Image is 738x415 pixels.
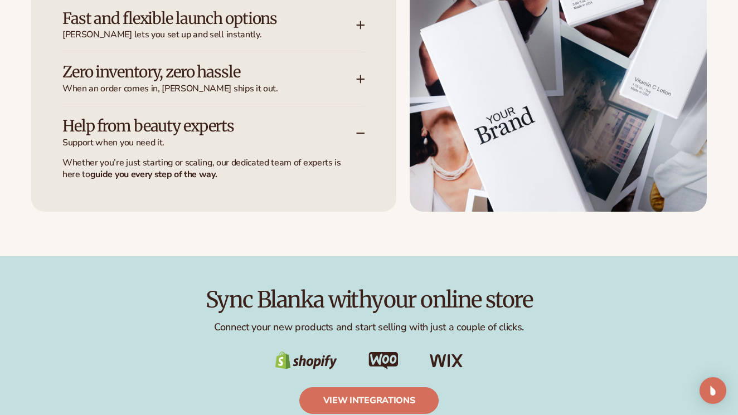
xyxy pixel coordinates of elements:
p: Whether you’re just starting or scaling, our dedicated team of experts is here to [62,157,352,180]
p: Connect your new products and start selling with just a couple of clicks. [31,321,707,334]
img: Shopify Image 20 [275,351,338,369]
div: Open Intercom Messenger [700,377,726,404]
span: Support when you need it. [62,137,356,149]
span: When an order comes in, [PERSON_NAME] ships it out. [62,83,356,95]
span: [PERSON_NAME] lets you set up and sell instantly. [62,29,356,41]
a: view integrations [299,387,439,414]
img: Shopify Image 21 [368,352,399,369]
h3: Zero inventory, zero hassle [62,64,323,81]
img: Shopify Image 22 [430,354,463,368]
strong: guide you every step of the way. [90,168,217,180]
h3: Help from beauty experts [62,118,323,135]
h3: Fast and flexible launch options [62,10,323,27]
h2: Sync Blanka with your online store [31,287,707,312]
